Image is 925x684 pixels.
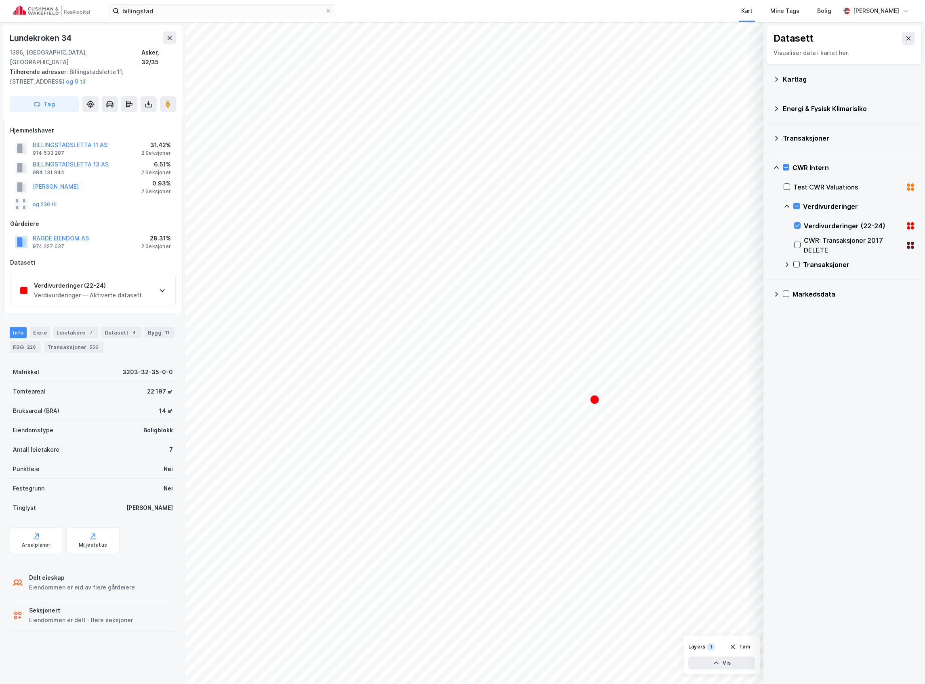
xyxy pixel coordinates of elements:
div: CWR: Transaksjoner 2017 DELETE [804,236,902,255]
div: 6.51% [141,160,171,169]
div: Kontrollprogram for chat [885,645,925,684]
div: Billingstadsletta 11, [STREET_ADDRESS] [10,67,170,86]
div: 974 227 037 [33,243,64,250]
div: 984 131 844 [33,169,65,176]
div: 2 Seksjoner [141,169,171,176]
div: 3203-32-35-0-0 [122,367,173,377]
iframe: Chat Widget [885,645,925,684]
div: Verdivurderinger [803,202,915,211]
div: 2 Seksjoner [141,150,171,156]
div: [PERSON_NAME] [853,6,899,16]
div: ESG [10,341,41,353]
div: Transaksjoner [803,260,915,269]
div: 0.93% [141,179,171,188]
div: Matrikkel [13,367,39,377]
div: 31.42% [141,140,171,150]
div: Verdivurderinger (22-24) [804,221,902,231]
div: 1 [707,643,715,651]
div: Nei [164,484,173,493]
div: 14 ㎡ [159,406,173,416]
div: 2 Seksjoner [141,188,171,195]
div: Tomteareal [13,387,45,396]
div: Visualiser data i kartet her. [774,48,915,58]
div: Datasett [101,327,141,338]
div: 7 [87,328,95,337]
div: Festegrunn [13,484,44,493]
div: Layers [688,644,705,650]
div: Verdivurderinger — Aktiverte datasett [34,290,142,300]
div: Eiendomstype [13,425,53,435]
div: Eiere [30,327,50,338]
div: 2 Seksjoner [141,243,171,250]
div: Bygg [145,327,174,338]
div: Transaksjoner [783,133,915,143]
div: Datasett [10,258,176,267]
div: Bolig [817,6,831,16]
div: Leietakere [53,327,98,338]
div: Kart [741,6,753,16]
div: Nei [164,464,173,474]
div: Markedsdata [793,289,915,299]
div: Gårdeiere [10,219,176,229]
div: Delt eieskap [29,573,135,583]
div: Mine Tags [770,6,799,16]
div: Eiendommen er eid av flere gårdeiere [29,583,135,592]
img: cushman-wakefield-realkapital-logo.202ea83816669bd177139c58696a8fa1.svg [13,5,90,17]
button: Vis [688,657,755,669]
button: Tøm [724,640,755,653]
span: Tilhørende adresser: [10,68,69,75]
div: Map marker [590,395,599,404]
div: Transaksjoner [44,341,103,353]
div: 22 197 ㎡ [147,387,173,396]
div: 7 [169,445,173,455]
div: 1396, [GEOGRAPHIC_DATA], [GEOGRAPHIC_DATA] [10,48,141,67]
div: Asker, 32/35 [141,48,176,67]
div: 11 [163,328,171,337]
div: Boligblokk [143,425,173,435]
input: Søk på adresse, matrikkel, gårdeiere, leietakere eller personer [119,5,325,17]
div: Info [10,327,27,338]
button: Tag [10,96,79,112]
div: Datasett [774,32,814,45]
div: Seksjonert [29,606,133,615]
div: CWR Intern [793,163,915,173]
div: Test CWR Valuations [793,182,902,192]
div: 550 [88,343,100,351]
div: Lundekroken 34 [10,32,73,44]
div: Tinglyst [13,503,36,513]
div: Kartlag [783,74,915,84]
div: Miljøstatus [79,542,107,548]
div: 914 533 287 [33,150,64,156]
div: Verdivurderinger (22-24) [34,281,142,290]
div: [PERSON_NAME] [126,503,173,513]
div: Antall leietakere [13,445,59,455]
div: Eiendommen er delt i flere seksjoner [29,615,133,625]
div: Energi & Fysisk Klimarisiko [783,104,915,114]
div: 4 [130,328,138,337]
div: 226 [25,343,38,351]
div: Punktleie [13,464,40,474]
div: 28.31% [141,234,171,243]
div: Bruksareal (BRA) [13,406,59,416]
div: Arealplaner [22,542,50,548]
div: Hjemmelshaver [10,126,176,135]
